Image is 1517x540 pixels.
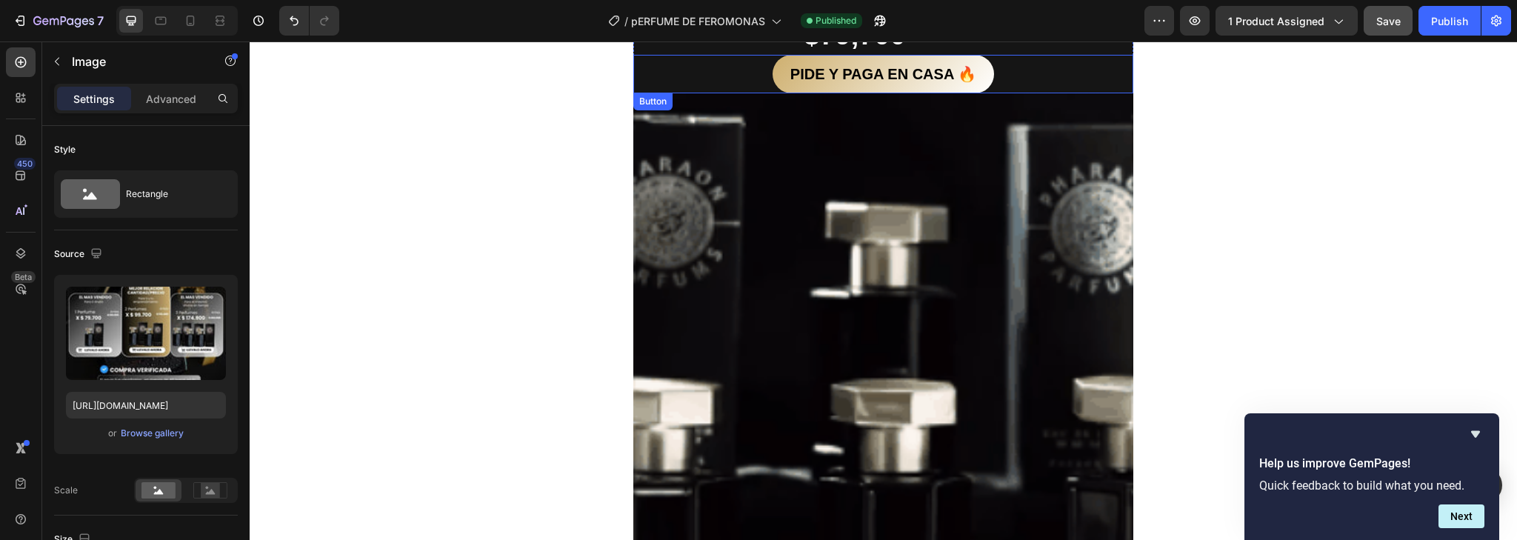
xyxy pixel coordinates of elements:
button: Hide survey [1467,425,1484,443]
div: Help us improve GemPages! [1259,425,1484,528]
h2: Help us improve GemPages! [1259,455,1484,473]
button: 7 [6,6,110,36]
p: Quick feedback to build what you need. [1259,479,1484,493]
div: Browse gallery [121,427,184,440]
p: Settings [73,91,115,107]
img: preview-image [66,287,226,380]
div: Publish [1431,13,1468,29]
div: Scale [54,484,78,497]
span: Published [816,14,856,27]
p: 7 [97,12,104,30]
button: 1 product assigned [1216,6,1358,36]
div: Source [54,244,105,264]
div: Rectangle [126,177,216,211]
div: 450 [14,158,36,170]
button: Save [1364,6,1413,36]
input: https://example.com/image.jpg [66,392,226,419]
iframe: Design area [250,41,1517,540]
p: Advanced [146,91,196,107]
span: / [624,13,628,29]
div: Undo/Redo [279,6,339,36]
button: Publish [1418,6,1481,36]
div: Style [54,143,76,156]
div: Button [387,53,420,67]
span: pERFUME DE FEROMONAS [631,13,765,29]
div: Beta [11,271,36,283]
span: or [108,424,117,442]
button: Browse gallery [120,426,184,441]
span: 1 product assigned [1228,13,1324,29]
p: Image [72,53,198,70]
span: Save [1376,15,1401,27]
button: Next question [1438,504,1484,528]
